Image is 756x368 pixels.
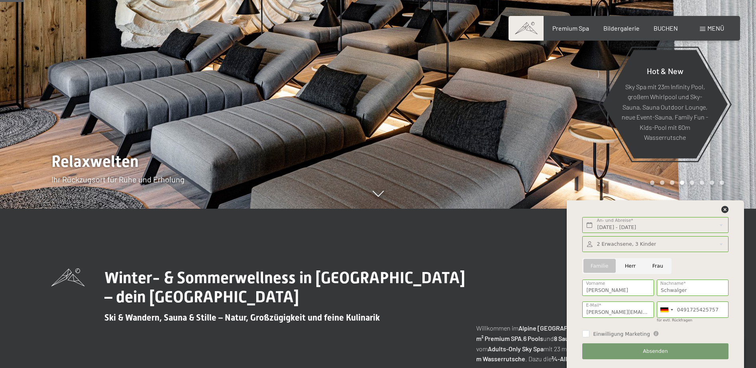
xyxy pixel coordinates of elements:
[670,180,674,185] div: Carousel Page 3
[554,335,579,342] strong: 8 Saunen
[104,313,380,323] span: Ski & Wandern, Sauna & Stille – Natur, Großzügigkeit und feine Kulinarik
[720,180,724,185] div: Carousel Page 8
[622,81,708,143] p: Sky Spa mit 23m Infinity Pool, großem Whirlpool und Sky-Sauna, Sauna Outdoor Lounge, neue Event-S...
[476,323,705,364] p: Willkommen im im Ahrntal. , und schaffen Raum für tiefe Erholung – vom mit 23 m Infinity-Rooftop-...
[710,180,714,185] div: Carousel Page 7
[680,180,684,185] div: Carousel Page 4 (Current Slide)
[643,348,668,355] span: Absenden
[647,180,724,185] div: Carousel Pagination
[593,331,650,338] span: Einwilligung Marketing
[660,180,664,185] div: Carousel Page 2
[582,343,728,360] button: Absenden
[690,180,694,185] div: Carousel Page 5
[104,268,465,306] span: Winter- & Sommerwellness in [GEOGRAPHIC_DATA] – dein [GEOGRAPHIC_DATA]
[523,335,543,342] strong: 6 Pools
[650,180,654,185] div: Carousel Page 1
[518,324,658,332] strong: Alpine [GEOGRAPHIC_DATA] [GEOGRAPHIC_DATA]
[657,318,692,322] label: für evtl. Rückfragen
[476,324,703,342] strong: 7.700 m² Premium SPA
[552,355,620,362] strong: ¾-All-Inclusive-Pension
[602,49,728,159] a: Hot & New Sky Spa mit 23m Infinity Pool, großem Whirlpool und Sky-Sauna, Sauna Outdoor Lounge, ne...
[603,24,640,32] a: Bildergalerie
[657,301,729,318] input: 01512 3456789
[654,24,678,32] a: BUCHEN
[707,24,724,32] span: Menü
[657,302,675,317] div: Germany (Deutschland): +49
[647,66,683,75] span: Hot & New
[700,180,704,185] div: Carousel Page 6
[488,345,544,352] strong: Adults-Only Sky Spa
[552,24,589,32] a: Premium Spa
